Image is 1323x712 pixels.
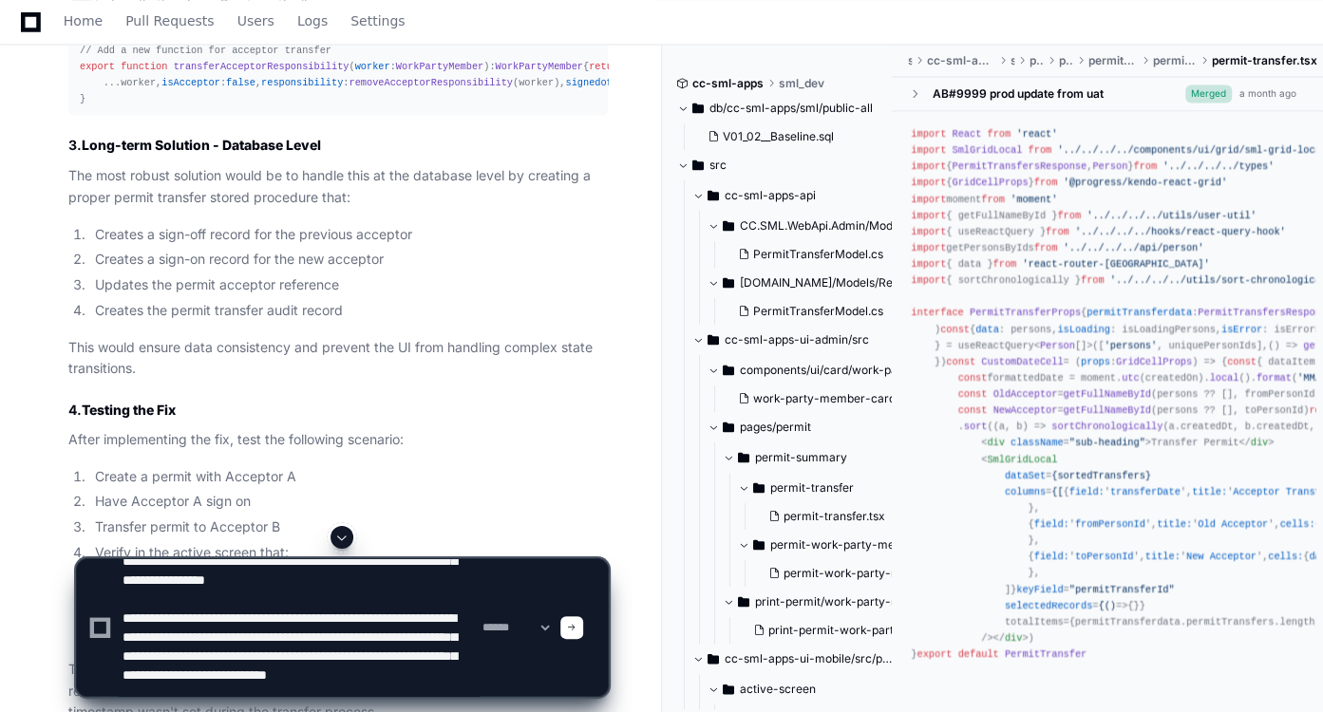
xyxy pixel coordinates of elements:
[753,247,883,262] span: PermitTransferModel.cs
[946,356,975,367] span: const
[708,412,909,442] button: pages/permit
[1059,53,1073,68] span: permit
[993,388,1058,400] span: OldAcceptor
[1087,307,1192,318] span: permitTransferdata
[1239,86,1296,101] div: a month ago
[1181,421,1233,432] span: createdDt
[1064,404,1151,416] span: getFullNameById
[911,128,946,140] span: import
[1257,421,1309,432] span: createdDt
[755,450,847,465] span: permit-summary
[1088,53,1137,68] span: permit-summary
[1075,226,1286,237] span: '../../../../hooks/react-query-hook'
[958,404,988,416] span: const
[1051,421,1162,432] span: sortChronologically
[692,154,704,177] svg: Directory
[80,61,115,72] span: export
[730,241,898,268] button: PermitTransferModel.cs
[700,123,867,150] button: V01_02__Baseline.sql
[121,61,167,72] span: function
[68,336,608,380] p: This would ensure data consistency and prevent the UI from handling complex state transitions.
[1105,340,1157,351] span: 'persons'
[907,53,912,68] span: src
[708,211,909,241] button: CC.SML.WebApi.Admin/Models/Responses
[723,215,734,237] svg: Directory
[964,421,988,432] span: sort
[958,388,988,400] span: const
[1198,518,1215,530] span: Old
[589,61,624,72] span: return
[1162,160,1274,172] span: '../../../../types'
[1011,194,1057,205] span: 'moment'
[261,77,343,88] span: responsibility
[975,324,999,335] span: data
[740,420,811,435] span: pages/permit
[1233,486,1279,497] span: Acceptor
[911,210,946,221] span: import
[1051,470,1151,481] span: {sortedTransfers}
[89,515,608,537] li: Transfer permit to Acceptor B
[987,454,1057,465] span: SmlGridLocal
[68,136,608,155] h3: 3.
[1257,372,1292,384] span: format
[987,437,1004,448] span: div
[911,126,1304,679] div: { , } { } moment { getFullNameById } { useReactQuery } getPersonsByIds { data } { sortChronologic...
[1212,53,1317,68] span: permit-transfer.tsx
[911,144,946,156] span: import
[723,442,924,473] button: permit-summary
[1210,372,1239,384] span: local
[709,101,873,116] span: db/cc-sml-apps/sml/public-all
[1087,210,1257,221] span: '../../../../utils/user-util'
[740,275,909,290] span: [DOMAIN_NAME]/Models/Responses
[708,355,909,385] button: components/ui/card/work-party-member-card
[1122,372,1139,384] span: utc
[723,129,834,144] span: V01_02__Baseline.sql
[1221,518,1268,530] span: Acceptor
[1029,144,1052,156] span: from
[692,97,704,120] svg: Directory
[80,45,331,56] span: // Add a new function for acceptor transfer
[1005,470,1046,481] span: dataSet
[1069,486,1105,497] span: field:
[725,332,869,347] span: cc-sml-apps-ui-admin/src
[1280,518,1315,530] span: cells:
[1022,258,1209,270] span: 'react-router-[GEOGRAPHIC_DATA]'
[1046,226,1069,237] span: from
[1005,486,1046,497] span: columns
[932,86,1103,102] div: AB#9999 prod update from uat
[981,356,1063,367] span: CustomDateCell
[82,137,321,153] strong: Long-term Solution - Database Level
[237,15,274,27] span: Users
[911,242,946,253] span: import
[1081,356,1192,367] span: :
[396,61,483,72] span: WorkPartyMember
[1064,177,1228,188] span: '@progress/kendo-react-grid'
[1185,84,1232,103] span: Merged
[1251,437,1268,448] span: div
[730,298,898,325] button: PermitTransferModel.cs
[740,363,909,378] span: components/ui/card/work-party-member-card
[1110,486,1181,497] span: transferDate
[349,77,513,88] span: removeAcceptorResponsibility
[723,272,734,294] svg: Directory
[993,404,1058,416] span: NewAcceptor
[1040,340,1075,351] span: Person
[738,446,749,469] svg: Directory
[89,490,608,512] li: Have Acceptor A sign on
[911,274,946,286] span: import
[952,128,981,140] span: React
[1075,518,1145,530] span: fromPersonId
[677,150,879,180] button: src
[1034,242,1058,253] span: from
[89,465,608,487] li: Create a permit with Acceptor A
[161,77,220,88] span: isAcceptor
[1010,53,1014,68] span: src
[89,299,608,321] li: Creates the permit transfer audit record
[1057,210,1081,221] span: from
[753,304,883,319] span: PermitTransferModel.cs
[1192,486,1227,497] span: title:
[1081,274,1105,286] span: from
[1152,53,1197,68] span: permit-transfer
[1034,177,1058,188] span: from
[987,128,1011,140] span: from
